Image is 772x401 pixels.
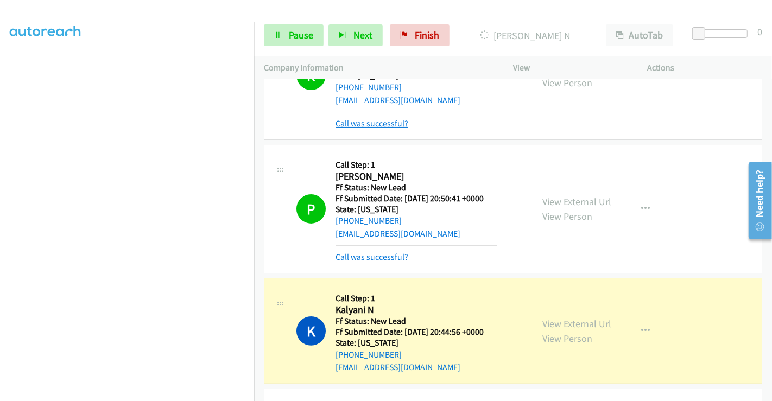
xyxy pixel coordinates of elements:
h1: P [296,194,326,224]
a: Call was successful? [336,252,408,262]
span: Next [353,29,372,41]
div: 0 [757,24,762,39]
a: Call was successful? [336,118,408,129]
h5: Ff Submitted Date: [DATE] 20:50:41 +0000 [336,193,497,204]
a: View External Url [542,317,611,330]
iframe: Resource Center [741,157,772,244]
h5: Call Step: 1 [336,160,497,170]
h1: K [296,316,326,346]
a: Pause [264,24,324,46]
h5: Call Step: 1 [336,293,497,304]
a: [EMAIL_ADDRESS][DOMAIN_NAME] [336,95,460,105]
a: [EMAIL_ADDRESS][DOMAIN_NAME] [336,362,460,372]
h5: Ff Status: New Lead [336,182,497,193]
a: View External Url [542,195,611,208]
h5: State: [US_STATE] [336,204,497,215]
a: View Person [542,332,592,345]
p: Actions [648,61,763,74]
a: [PHONE_NUMBER] [336,82,402,92]
a: [EMAIL_ADDRESS][DOMAIN_NAME] [336,228,460,239]
a: View Person [542,210,592,222]
h5: State: [US_STATE] [336,338,497,348]
button: Next [328,24,383,46]
h2: [PERSON_NAME] [336,170,497,183]
span: Pause [289,29,313,41]
a: Finish [390,24,450,46]
h5: Ff Submitted Date: [DATE] 20:44:56 +0000 [336,327,497,338]
h5: Ff Status: New Lead [336,316,497,327]
p: View [513,61,628,74]
h2: Kalyani N [336,304,497,316]
p: Company Information [264,61,493,74]
span: Finish [415,29,439,41]
div: Delay between calls (in seconds) [698,29,748,38]
button: AutoTab [606,24,673,46]
a: [PHONE_NUMBER] [336,215,402,226]
a: View Person [542,77,592,89]
p: [PERSON_NAME] N [464,28,586,43]
a: [PHONE_NUMBER] [336,349,402,360]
